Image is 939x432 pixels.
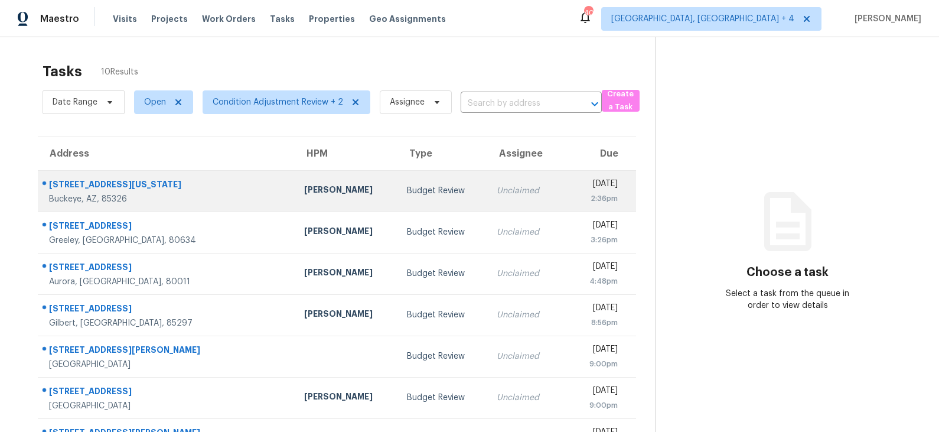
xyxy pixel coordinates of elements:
span: Assignee [390,96,425,108]
div: Gilbert, [GEOGRAPHIC_DATA], 85297 [49,317,285,329]
div: Buckeye, AZ, 85326 [49,193,285,205]
div: [DATE] [569,302,618,317]
div: [DATE] [569,385,618,399]
h2: Tasks [43,66,82,77]
div: [STREET_ADDRESS] [49,220,285,235]
div: Unclaimed [497,226,550,238]
div: 9:00pm [569,358,618,370]
span: [PERSON_NAME] [850,13,921,25]
span: Create a Task [608,87,634,115]
div: 4:48pm [569,275,618,287]
div: [STREET_ADDRESS][PERSON_NAME] [49,344,285,359]
th: Assignee [487,137,559,170]
span: Maestro [40,13,79,25]
span: Work Orders [202,13,256,25]
div: [PERSON_NAME] [304,225,388,240]
div: Budget Review [407,268,478,280]
div: Budget Review [407,392,478,404]
div: Unclaimed [497,185,550,197]
div: [DATE] [569,219,618,234]
th: HPM [295,137,397,170]
th: Address [38,137,295,170]
span: [GEOGRAPHIC_DATA], [GEOGRAPHIC_DATA] + 4 [611,13,794,25]
div: Unclaimed [497,309,550,321]
span: Date Range [53,96,97,108]
div: [GEOGRAPHIC_DATA] [49,400,285,412]
div: Budget Review [407,350,478,362]
div: [STREET_ADDRESS] [49,261,285,276]
span: Properties [309,13,355,25]
div: [PERSON_NAME] [304,308,388,323]
div: [DATE] [569,343,618,358]
div: [DATE] [569,178,618,193]
button: Open [586,96,603,112]
div: Budget Review [407,309,478,321]
div: Budget Review [407,226,478,238]
button: Create a Task [602,90,640,112]
div: Aurora, [GEOGRAPHIC_DATA], 80011 [49,276,285,288]
span: Geo Assignments [369,13,446,25]
span: Visits [113,13,137,25]
div: [PERSON_NAME] [304,184,388,199]
div: 2:36pm [569,193,618,204]
div: [STREET_ADDRESS] [49,303,285,317]
div: Unclaimed [497,268,550,280]
div: Greeley, [GEOGRAPHIC_DATA], 80634 [49,235,285,246]
div: [DATE] [569,261,618,275]
th: Due [560,137,636,170]
div: 9:00pm [569,399,618,411]
h3: Choose a task [746,267,829,278]
div: Unclaimed [497,392,550,404]
span: Tasks [270,15,295,23]
div: [STREET_ADDRESS] [49,385,285,400]
span: Condition Adjustment Review + 2 [213,96,343,108]
div: Unclaimed [497,350,550,362]
input: Search by address [461,95,569,113]
div: 8:56pm [569,317,618,329]
div: Select a task from the queue in order to view details [722,288,854,311]
div: [PERSON_NAME] [304,391,388,405]
div: [STREET_ADDRESS][US_STATE] [49,178,285,193]
div: 40 [584,7,592,19]
div: Budget Review [407,185,478,197]
span: Projects [151,13,188,25]
span: Open [144,96,166,108]
div: [PERSON_NAME] [304,267,388,281]
div: [GEOGRAPHIC_DATA] [49,359,285,371]
span: 10 Results [101,66,138,78]
th: Type [397,137,488,170]
div: 3:26pm [569,234,618,246]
